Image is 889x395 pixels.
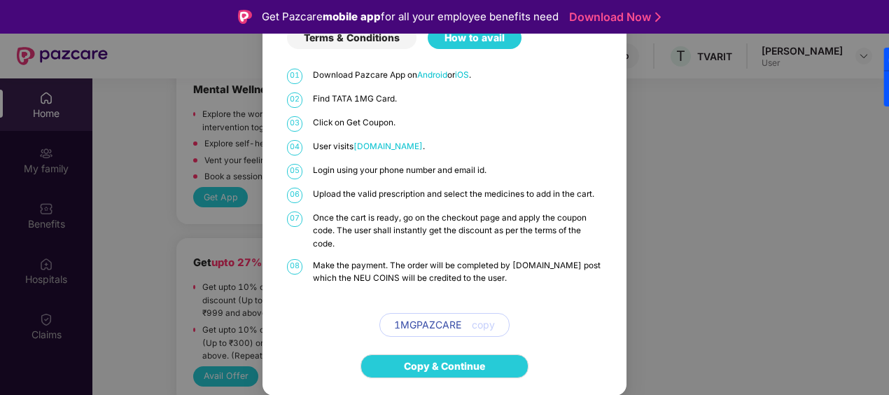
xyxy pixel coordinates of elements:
span: 07 [287,212,302,227]
p: Login using your phone number and email id. [313,164,602,177]
span: 01 [287,69,302,84]
span: 02 [287,92,302,108]
a: iOS [455,70,469,80]
a: Copy & Continue [404,359,485,374]
a: [DOMAIN_NAME] [353,141,423,151]
div: Get Pazcare for all your employee benefits need [262,8,559,25]
div: How to avail [428,27,521,49]
span: 06 [287,188,302,203]
span: 05 [287,164,302,179]
img: Stroke [655,10,661,25]
a: Download Now [569,10,657,25]
strong: mobile app [323,10,381,23]
span: 04 [287,140,302,155]
button: Copy & Continue [360,354,528,378]
p: Once the cart is ready, go on the checkout page and apply the coupon code. The user shall instant... [313,212,602,251]
span: copy [472,317,495,333]
button: copy [461,314,495,336]
p: Upload the valid prescription and select the medicines to add in the cart. [313,188,602,201]
span: 08 [287,259,302,275]
div: Terms & Conditions [287,27,416,49]
p: Make the payment. The order will be completed by [DOMAIN_NAME] post which the NEU COINS will be c... [313,259,602,285]
a: Android [417,70,447,80]
p: User visits . [313,140,602,153]
p: Find TATA 1MG Card. [313,92,602,106]
p: Click on Get Coupon. [313,116,602,130]
img: Logo [238,10,252,24]
p: Download Pazcare App on or . [313,69,602,82]
span: 03 [287,116,302,132]
span: 1MGPAZCARE [394,317,461,333]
